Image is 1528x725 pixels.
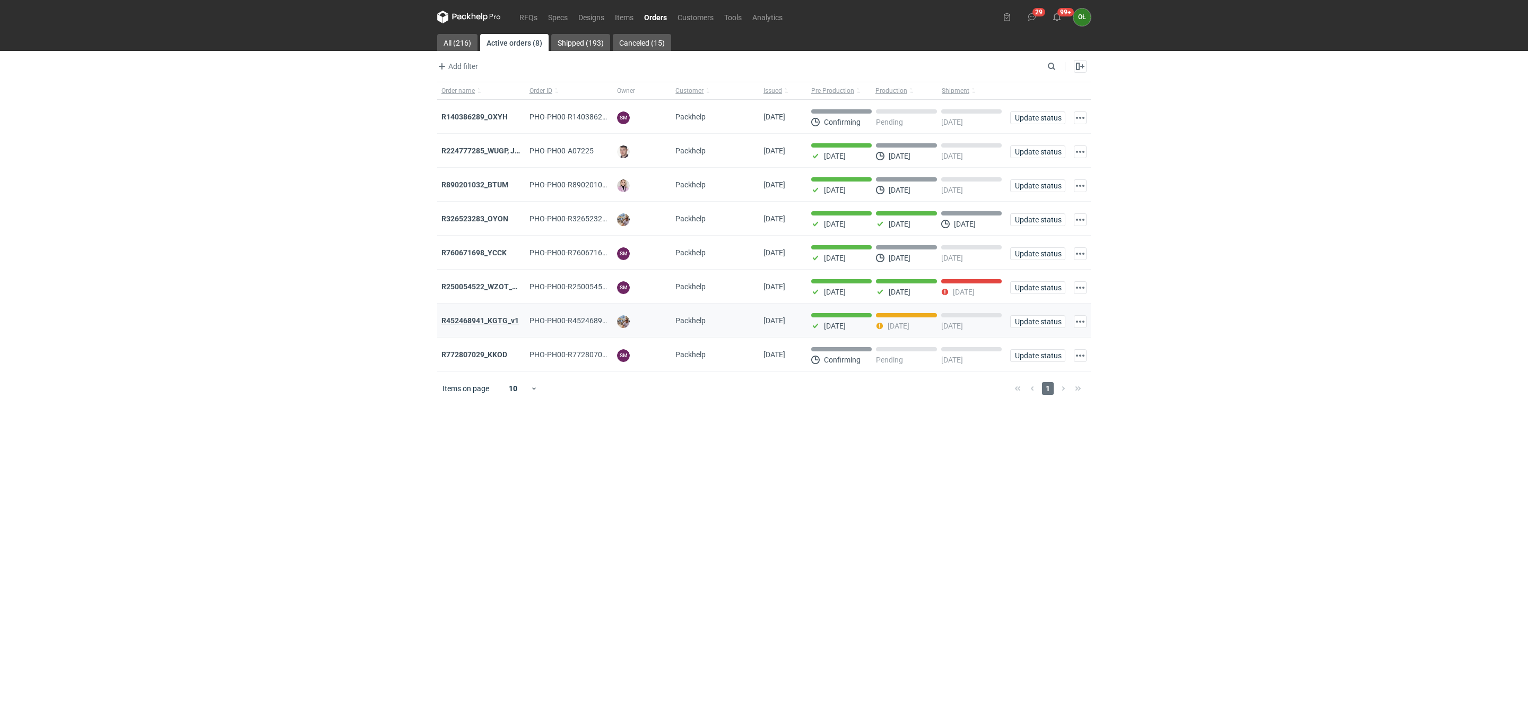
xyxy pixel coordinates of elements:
span: Packhelp [675,316,706,325]
button: Order ID [525,82,613,99]
p: [DATE] [941,322,963,330]
span: Pre-Production [811,87,854,95]
p: Pending [876,356,903,364]
span: PHO-PH00-R326523283_OYON [529,214,634,223]
span: Production [875,87,907,95]
p: [DATE] [888,322,909,330]
span: Packhelp [675,350,706,359]
span: Issued [763,87,782,95]
p: [DATE] [941,356,963,364]
button: Actions [1074,315,1087,328]
button: Customer [671,82,759,99]
span: Customer [675,87,704,95]
span: Update status [1015,182,1061,189]
span: Packhelp [675,113,706,121]
span: 1 [1042,382,1054,395]
button: Production [873,82,940,99]
span: PHO-PH00-R452468941_KGTG_V1 [529,316,646,325]
p: [DATE] [889,220,910,228]
a: Canceled (15) [613,34,671,51]
p: [DATE] [824,254,846,262]
button: Update status [1010,179,1065,192]
span: 05/09/2025 [763,248,785,257]
span: Packhelp [675,282,706,291]
p: [DATE] [824,152,846,160]
a: Active orders (8) [480,34,549,51]
a: R452468941_KGTG_v1 [441,316,519,325]
p: [DATE] [941,186,963,194]
img: Michał Palasek [617,315,630,328]
span: PHO-PH00-R760671698_YCCK [529,248,632,257]
button: Update status [1010,111,1065,124]
figcaption: SM [617,247,630,260]
img: Klaudia Wiśniewska [617,179,630,192]
button: Issued [759,82,807,99]
button: Shipment [940,82,1006,99]
span: PHO-PH00-R250054522_WZOT_SLIO_OVWG_YVQE_V1 [529,282,712,291]
a: Orders [639,11,672,23]
span: Update status [1015,318,1061,325]
p: Pending [876,118,903,126]
img: Michał Palasek [617,213,630,226]
span: Shipment [942,87,969,95]
a: R890201032_BTUM [441,180,508,189]
figcaption: SM [617,349,630,362]
span: Order ID [529,87,552,95]
p: [DATE] [824,322,846,330]
span: Packhelp [675,214,706,223]
input: Search [1045,60,1079,73]
a: Tools [719,11,747,23]
span: Update status [1015,114,1061,122]
button: Add filter [435,60,479,73]
a: Customers [672,11,719,23]
span: Update status [1015,352,1061,359]
span: PHO-PH00-R772807029_KKOD [529,350,633,359]
a: Shipped (193) [551,34,610,51]
div: 10 [496,381,531,396]
a: R224777285_WUGP, JPLP, WJRL, ANPD [441,146,572,155]
p: [DATE] [824,288,846,296]
figcaption: SM [617,281,630,294]
strong: R772807029_KKOD [441,350,507,359]
span: PHO-PH00-A07225 [529,146,594,155]
a: All (216) [437,34,477,51]
a: R250054522_WZOT_SLIO_OVWG_YVQE_V1 [441,282,588,291]
p: [DATE] [889,186,910,194]
span: Packhelp [675,248,706,257]
span: Owner [617,87,635,95]
span: 05/09/2025 [763,214,785,223]
span: 27/05/2024 [763,350,785,359]
button: Pre-Production [807,82,873,99]
a: R326523283_OYON [441,214,508,223]
strong: R760671698_YCCK [441,248,507,257]
button: Update status [1010,281,1065,294]
button: Update status [1010,145,1065,158]
p: [DATE] [889,254,910,262]
span: 01/09/2025 [763,282,785,291]
p: [DATE] [941,152,963,160]
div: Olga Łopatowicz [1073,8,1091,26]
span: PHO-PH00-R140386289_OXYH [529,113,633,121]
p: [DATE] [941,118,963,126]
a: R140386289_OXYH [441,113,508,121]
a: Specs [543,11,573,23]
p: Confirming [824,118,861,126]
button: Actions [1074,111,1087,124]
button: Update status [1010,213,1065,226]
p: [DATE] [954,220,976,228]
span: Update status [1015,148,1061,156]
button: Update status [1010,247,1065,260]
p: [DATE] [889,288,910,296]
p: [DATE] [953,288,975,296]
button: OŁ [1073,8,1091,26]
span: PHO-PH00-R890201032_BTUM [529,180,634,189]
span: 19/08/2025 [763,316,785,325]
span: 12/09/2025 [763,180,785,189]
span: Order name [441,87,475,95]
